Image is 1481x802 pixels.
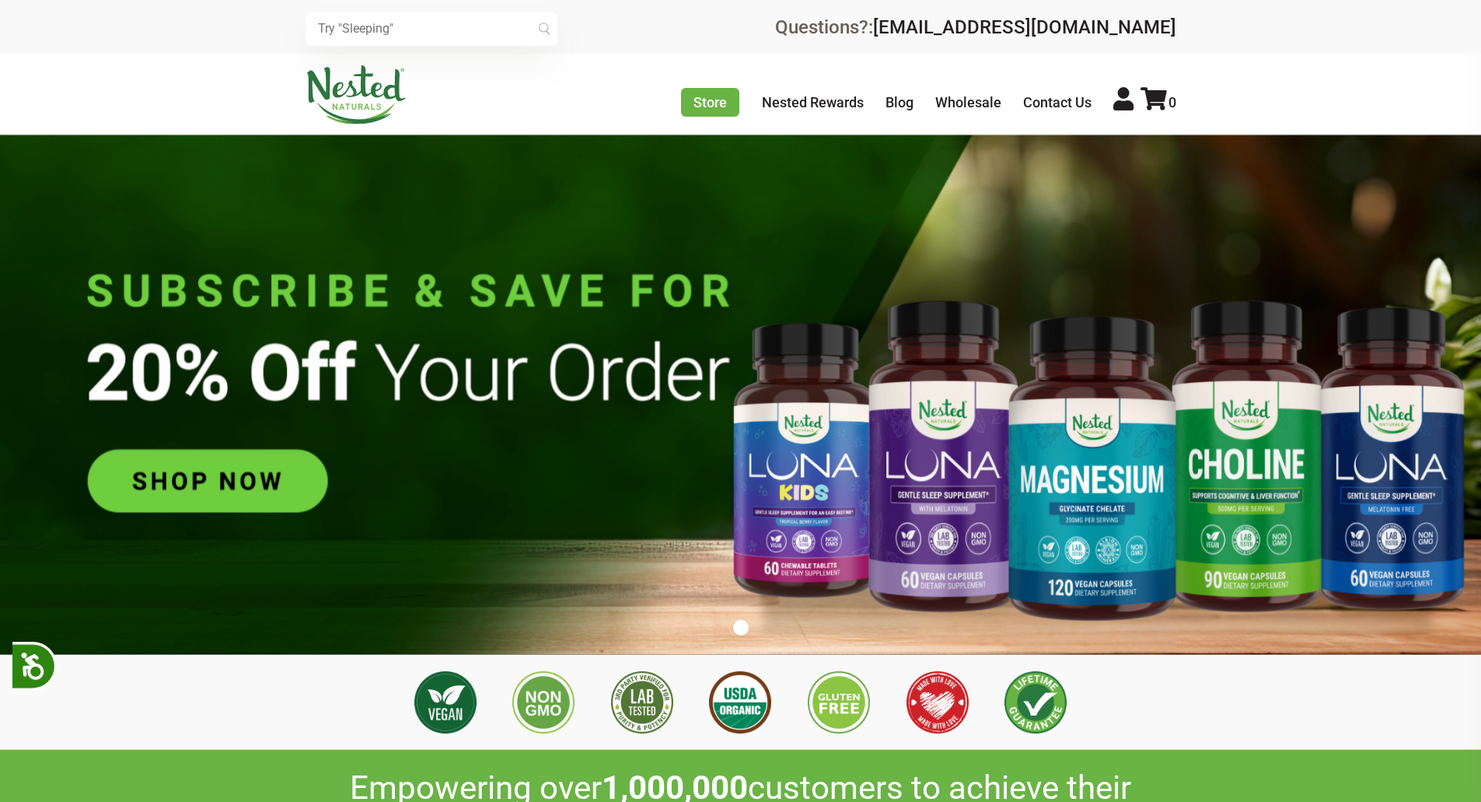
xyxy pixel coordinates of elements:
a: Contact Us [1023,94,1092,110]
img: Made with Love [906,671,969,734]
button: 1 of 1 [733,620,749,636]
a: Blog [885,94,913,110]
a: Nested Rewards [762,94,864,110]
a: Store [681,88,739,117]
input: Try "Sleeping" [306,12,557,46]
a: 0 [1140,94,1176,110]
img: Nested Naturals [306,65,407,124]
a: [EMAIL_ADDRESS][DOMAIN_NAME] [873,16,1176,38]
span: 0 [1168,94,1176,110]
a: Wholesale [935,94,1001,110]
img: 3rd Party Lab Tested [611,671,673,734]
img: Non GMO [512,671,575,734]
img: Vegan [414,671,477,734]
img: USDA Organic [709,671,771,734]
img: Gluten Free [808,671,870,734]
img: Lifetime Guarantee [1004,671,1067,734]
div: Questions?: [775,18,1176,37]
